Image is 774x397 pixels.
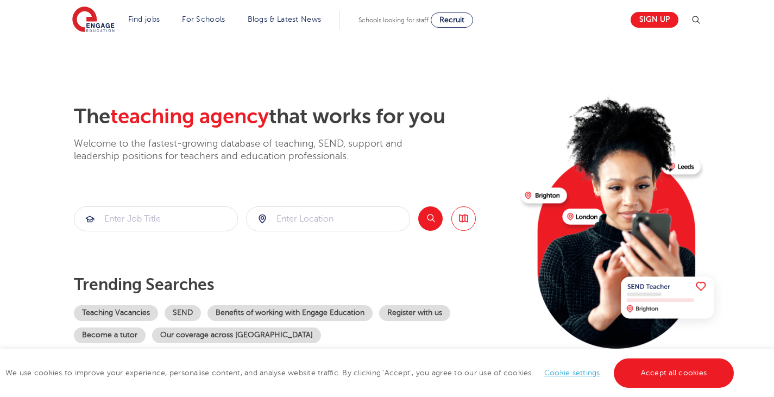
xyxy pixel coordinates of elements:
[74,327,146,343] a: Become a tutor
[74,275,512,294] p: Trending searches
[379,305,450,321] a: Register with us
[72,7,115,34] img: Engage Education
[247,207,410,231] input: Submit
[74,305,158,321] a: Teaching Vacancies
[74,137,432,163] p: Welcome to the fastest-growing database of teaching, SEND, support and leadership positions for t...
[418,206,443,231] button: Search
[207,305,373,321] a: Benefits of working with Engage Education
[182,15,225,23] a: For Schools
[128,15,160,23] a: Find jobs
[439,16,464,24] span: Recruit
[248,15,322,23] a: Blogs & Latest News
[614,358,734,388] a: Accept all cookies
[74,207,237,231] input: Submit
[5,369,737,377] span: We use cookies to improve your experience, personalise content, and analyse website traffic. By c...
[544,369,600,377] a: Cookie settings
[152,327,321,343] a: Our coverage across [GEOGRAPHIC_DATA]
[246,206,410,231] div: Submit
[110,105,269,128] span: teaching agency
[74,104,512,129] h2: The that works for you
[165,305,201,321] a: SEND
[631,12,678,28] a: Sign up
[431,12,473,28] a: Recruit
[74,206,238,231] div: Submit
[358,16,429,24] span: Schools looking for staff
